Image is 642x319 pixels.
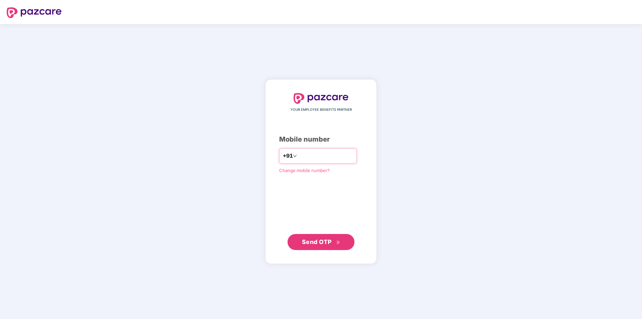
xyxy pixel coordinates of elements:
[294,93,348,104] img: logo
[283,152,293,160] span: +91
[7,7,62,18] img: logo
[288,234,354,250] button: Send OTPdouble-right
[336,240,340,245] span: double-right
[279,134,363,145] div: Mobile number
[291,107,352,112] span: YOUR EMPLOYEE BENEFITS PARTNER
[302,238,332,245] span: Send OTP
[293,154,297,158] span: down
[279,168,330,173] a: Change mobile number?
